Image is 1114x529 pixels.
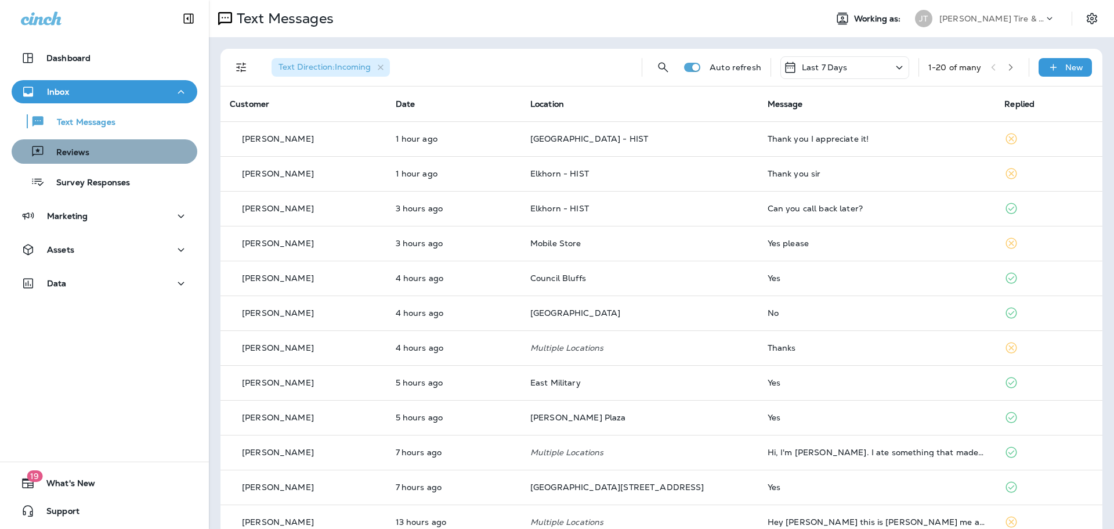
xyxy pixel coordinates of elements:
div: Thanks [768,343,986,352]
div: Yes please [768,239,986,248]
button: Support [12,499,197,523]
span: Message [768,99,803,109]
div: Thank you I appreciate it! [768,134,986,143]
p: Text Messages [45,117,115,128]
button: Dashboard [12,46,197,70]
p: Aug 25, 2025 09:02 AM [396,413,512,422]
p: Survey Responses [45,178,130,189]
p: Aug 25, 2025 12:48 PM [396,169,512,178]
p: Aug 25, 2025 06:53 AM [396,448,512,457]
span: Text Direction : Incoming [278,62,371,72]
div: 1 - 20 of many [928,63,982,72]
span: Support [35,506,79,520]
p: Aug 25, 2025 10:24 AM [396,274,512,283]
div: Text Direction:Incoming [272,58,390,77]
div: Hi, I'm Steven. I ate something that made me sick. I got a fever. I can't go today. [768,448,986,457]
p: Multiple Locations [530,517,749,527]
p: Auto refresh [710,63,761,72]
p: Aug 25, 2025 09:53 AM [396,343,512,352]
p: [PERSON_NAME] [242,134,314,143]
button: Assets [12,238,197,261]
p: [PERSON_NAME] Tire & Auto [939,14,1044,23]
p: Last 7 Days [802,63,848,72]
span: Location [530,99,564,109]
button: Reviews [12,139,197,164]
button: Data [12,272,197,295]
span: Customer [230,99,269,109]
span: Working as: [854,14,903,24]
span: Elkhorn - HIST [530,203,589,214]
button: Inbox [12,80,197,103]
p: Dashboard [46,53,91,63]
button: Filters [230,56,253,79]
p: [PERSON_NAME] [242,343,314,352]
span: Elkhorn - HIST [530,168,589,179]
div: Yes [768,413,986,422]
p: [PERSON_NAME] [242,239,314,248]
p: Aug 25, 2025 10:45 AM [396,239,512,248]
p: [PERSON_NAME] [242,378,314,387]
p: Multiple Locations [530,343,749,352]
p: [PERSON_NAME] [242,517,314,527]
p: Text Messages [232,10,334,27]
span: What's New [35,478,95,492]
div: Yes [768,483,986,492]
button: Marketing [12,204,197,228]
span: [GEOGRAPHIC_DATA][STREET_ADDRESS] [530,482,704,492]
div: Thank you sir [768,169,986,178]
p: [PERSON_NAME] [242,308,314,318]
p: [PERSON_NAME] [242,483,314,492]
p: Aug 25, 2025 12:47 AM [396,517,512,527]
span: [PERSON_NAME] Plaza [530,412,626,423]
p: [PERSON_NAME] [242,274,314,283]
button: Text Messages [12,109,197,134]
button: Settings [1082,8,1102,29]
div: Yes [768,274,986,283]
span: [GEOGRAPHIC_DATA] [530,308,620,318]
button: 19What's New [12,472,197,495]
span: Mobile Store [530,238,581,249]
button: Search Messages [652,56,675,79]
p: [PERSON_NAME] [242,448,314,457]
p: Data [47,279,67,288]
div: Can you call back later? [768,204,986,213]
p: Aug 25, 2025 12:50 PM [396,134,512,143]
span: [GEOGRAPHIC_DATA] - HIST [530,134,648,144]
p: Assets [47,245,74,254]
button: Collapse Sidebar [172,7,205,30]
p: Aug 25, 2025 11:05 AM [396,204,512,213]
span: Date [396,99,415,109]
p: [PERSON_NAME] [242,204,314,213]
p: Aug 25, 2025 06:45 AM [396,483,512,492]
button: Survey Responses [12,170,197,194]
div: No [768,308,986,318]
p: Multiple Locations [530,448,749,457]
p: Aug 25, 2025 10:10 AM [396,308,512,318]
span: East Military [530,377,581,388]
div: Yes [768,378,986,387]
p: Inbox [47,87,69,96]
p: Aug 25, 2025 09:04 AM [396,378,512,387]
p: New [1065,63,1083,72]
p: Marketing [47,211,88,221]
div: Hey Brent this is Gavin me and my wife just got to the hospital a little bit ago and she's been h... [768,517,986,527]
span: Council Bluffs [530,273,586,283]
p: [PERSON_NAME] [242,413,314,422]
div: JT [915,10,932,27]
span: Replied [1004,99,1035,109]
p: [PERSON_NAME] [242,169,314,178]
span: 19 [27,470,42,482]
p: Reviews [45,147,89,159]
